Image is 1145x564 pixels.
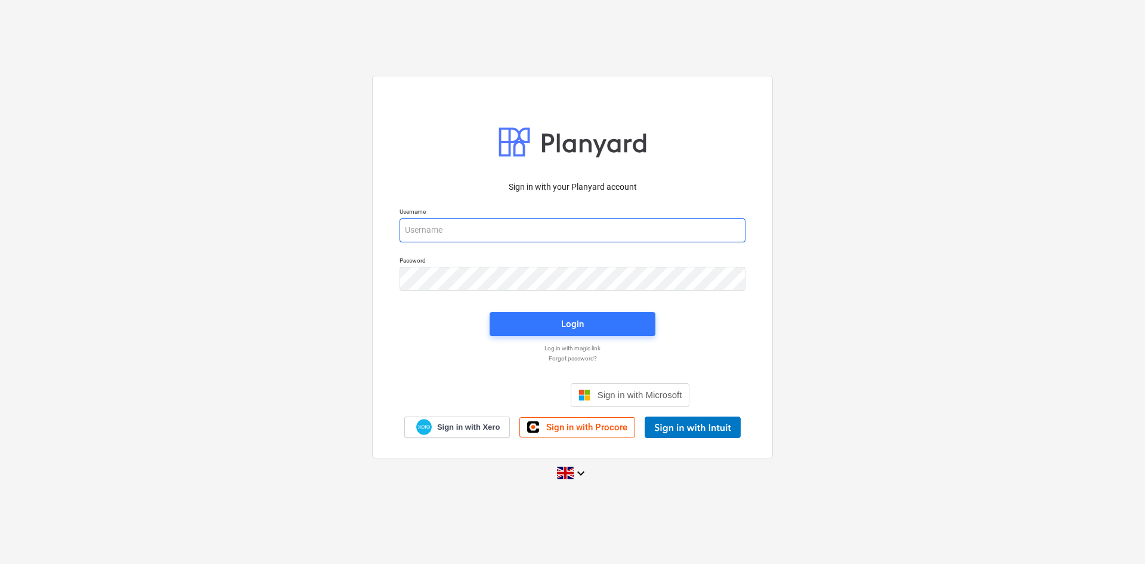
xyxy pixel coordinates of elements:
[400,257,745,267] p: Password
[394,355,751,362] a: Forgot password?
[400,208,745,218] p: Username
[519,417,635,437] a: Sign in with Procore
[416,419,432,435] img: Xero logo
[404,417,510,437] a: Sign in with Xero
[490,312,655,336] button: Login
[394,344,751,352] a: Log in with magic link
[437,422,500,433] span: Sign in with Xero
[598,390,682,400] span: Sign in with Microsoft
[400,218,745,242] input: Username
[400,181,745,193] p: Sign in with your Planyard account
[574,466,588,480] i: keyboard_arrow_down
[578,389,590,401] img: Microsoft logo
[561,316,584,332] div: Login
[450,382,567,408] iframe: Sign in with Google Button
[546,422,627,433] span: Sign in with Procore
